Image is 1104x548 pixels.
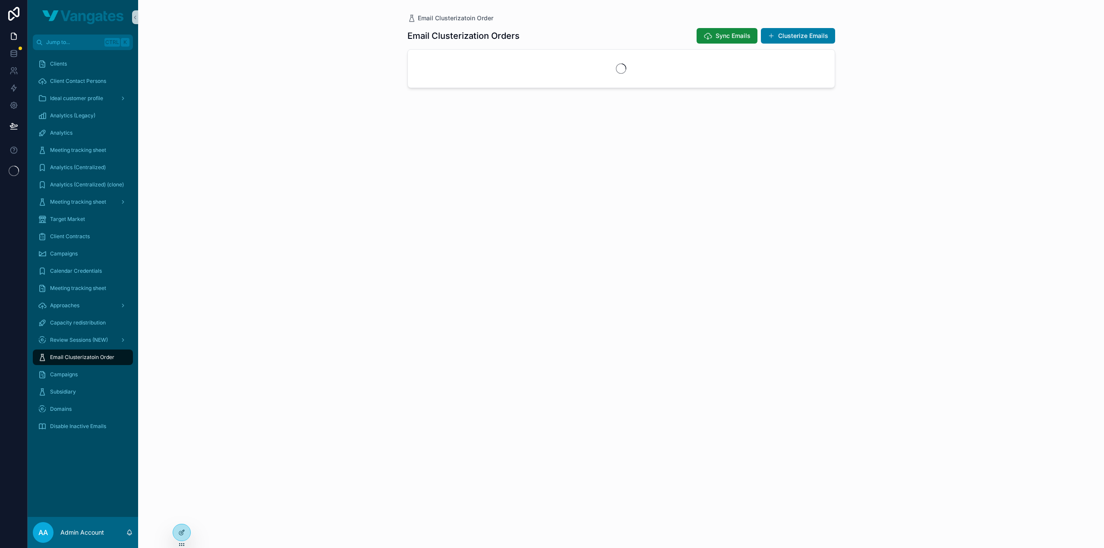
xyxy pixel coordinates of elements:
[50,354,114,361] span: Email Clusterizatoin Order
[33,246,133,261] a: Campaigns
[761,28,835,44] button: Clusterize Emails
[28,50,138,445] div: scrollable content
[33,194,133,210] a: Meeting tracking sheet
[50,388,76,395] span: Subsidiary
[33,177,133,192] a: Analytics (Centralized) (clone)
[33,125,133,141] a: Analytics
[33,91,133,106] a: Ideal customer profile
[50,371,78,378] span: Campaigns
[33,108,133,123] a: Analytics (Legacy)
[33,350,133,365] a: Email Clusterizatoin Order
[50,319,106,326] span: Capacity redistribution
[50,337,108,343] span: Review Sessions (NEW)
[104,38,120,47] span: Ctrl
[716,31,751,40] span: Sync Emails
[33,419,133,434] a: Disable Inactive Emails
[33,142,133,158] a: Meeting tracking sheet
[33,229,133,244] a: Client Contracts
[407,14,493,22] a: Email Clusterizatoin Order
[50,250,78,257] span: Campaigns
[407,30,520,42] h1: Email Clusterization Orders
[33,35,133,50] button: Jump to...CtrlK
[697,28,757,44] button: Sync Emails
[50,181,124,188] span: Analytics (Centralized) (clone)
[42,10,123,24] img: App logo
[50,60,67,67] span: Clients
[33,315,133,331] a: Capacity redistribution
[33,263,133,279] a: Calendar Credentials
[46,39,101,46] span: Jump to...
[50,285,106,292] span: Meeting tracking sheet
[50,268,102,274] span: Calendar Credentials
[418,14,493,22] span: Email Clusterizatoin Order
[33,211,133,227] a: Target Market
[50,233,90,240] span: Client Contracts
[33,401,133,417] a: Domains
[50,406,72,413] span: Domains
[50,216,85,223] span: Target Market
[33,367,133,382] a: Campaigns
[50,147,106,154] span: Meeting tracking sheet
[50,302,79,309] span: Approaches
[33,384,133,400] a: Subsidiary
[50,95,103,102] span: Ideal customer profile
[50,78,106,85] span: Client Contact Persons
[50,112,95,119] span: Analytics (Legacy)
[38,527,48,538] span: AA
[33,160,133,175] a: Analytics (Centralized)
[33,332,133,348] a: Review Sessions (NEW)
[33,298,133,313] a: Approaches
[33,280,133,296] a: Meeting tracking sheet
[33,73,133,89] a: Client Contact Persons
[50,423,106,430] span: Disable Inactive Emails
[33,56,133,72] a: Clients
[50,164,106,171] span: Analytics (Centralized)
[50,198,106,205] span: Meeting tracking sheet
[60,528,104,537] p: Admin Account
[50,129,73,136] span: Analytics
[122,39,129,46] span: K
